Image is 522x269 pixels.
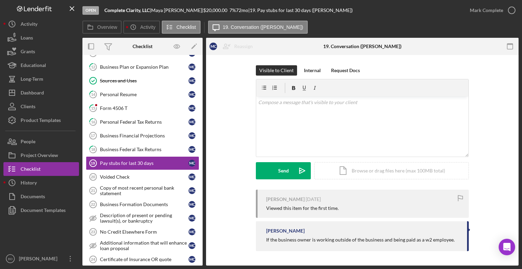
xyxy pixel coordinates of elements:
[266,237,455,243] div: If the business owner is working outside of the business and being paid as a w2 employee.
[248,8,353,13] div: | 19. Pay stubs for last 30 days ([PERSON_NAME])
[86,156,199,170] a: 19Pay stubs for last 30 daysMC
[21,17,37,33] div: Activity
[86,115,199,129] a: 16Personal Federal Tax ReturnsMC
[91,92,95,97] tspan: 14
[3,162,79,176] button: Checklist
[86,253,199,266] a: 24Certificate of Insurance OR quoteMC
[21,113,61,129] div: Product Templates
[86,129,199,143] a: 17Business Financial ProjectionsMC
[328,65,363,76] button: Request Docs
[86,170,199,184] a: 20Voided CheckMC
[100,92,189,97] div: Personal Resume
[86,88,199,101] a: 14Personal ResumeMC
[189,77,195,84] div: M C
[3,176,79,190] button: History
[3,31,79,45] button: Loans
[82,21,122,34] button: Overview
[91,230,95,234] tspan: 23
[100,160,189,166] div: Pay stubs for last 30 days
[189,64,195,70] div: M C
[140,24,155,30] label: Activity
[189,173,195,180] div: M C
[189,256,195,263] div: M C
[3,252,79,266] button: BD[PERSON_NAME]
[300,65,324,76] button: Internal
[304,65,321,76] div: Internal
[21,190,45,205] div: Documents
[100,105,189,111] div: Form 4506 T
[3,72,79,86] a: Long-Term
[463,3,519,17] button: Mark Complete
[21,45,35,60] div: Grants
[91,175,95,179] tspan: 20
[259,65,294,76] div: Visible to Client
[100,174,189,180] div: Voided Check
[100,133,189,138] div: Business Financial Projections
[470,3,503,17] div: Mark Complete
[3,190,79,203] button: Documents
[86,101,199,115] a: 15Form 4506 TMC
[21,100,35,115] div: Clients
[189,242,195,249] div: M C
[21,176,37,191] div: History
[86,198,199,211] a: 22Business Formation DocumentsMC
[189,215,195,222] div: M C
[177,24,196,30] label: Checklist
[100,202,189,207] div: Business Formation Documents
[21,203,66,219] div: Document Templates
[86,74,199,88] a: Sources and UsesMC
[86,143,199,156] a: 18Business Federal Tax ReturnsMC
[91,120,95,124] tspan: 16
[86,239,199,253] a: Additional information that will enhance loan proposalMC
[266,197,305,202] div: [PERSON_NAME]
[189,105,195,112] div: M C
[3,135,79,148] button: People
[3,86,79,100] a: Dashboard
[189,132,195,139] div: M C
[151,8,203,13] div: Maya [PERSON_NAME] |
[8,257,12,261] text: BD
[3,100,79,113] button: Clients
[91,134,95,138] tspan: 17
[100,240,189,251] div: Additional information that will enhance loan proposal
[234,40,253,53] div: Reassign
[229,8,236,13] div: 7 %
[189,187,195,194] div: M C
[100,147,189,152] div: Business Federal Tax Returns
[100,257,189,262] div: Certificate of Insurance OR quote
[82,6,99,15] div: Open
[91,189,95,193] tspan: 21
[100,213,189,224] div: Description of present or pending lawsuit(s), or bankruptcy
[3,58,79,72] button: Educational
[86,225,199,239] a: 23No Credit Elsewhere FormMC
[21,72,43,88] div: Long-Term
[499,239,515,255] div: Open Intercom Messenger
[323,44,401,49] div: 19. Conversation ([PERSON_NAME])
[256,162,311,179] button: Send
[3,148,79,162] button: Project Overview
[3,113,79,127] button: Product Templates
[203,8,229,13] div: $20,000.00
[100,78,189,83] div: Sources and Uses
[3,17,79,31] button: Activity
[266,205,339,211] div: Viewed this item for the first time.
[189,201,195,208] div: M C
[3,203,79,217] button: Document Templates
[97,24,117,30] label: Overview
[21,58,46,74] div: Educational
[91,257,95,261] tspan: 24
[331,65,360,76] div: Request Docs
[236,8,248,13] div: 72 mo
[104,7,150,13] b: Complete Clarity, LLC
[100,229,189,235] div: No Credit Elsewhere Form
